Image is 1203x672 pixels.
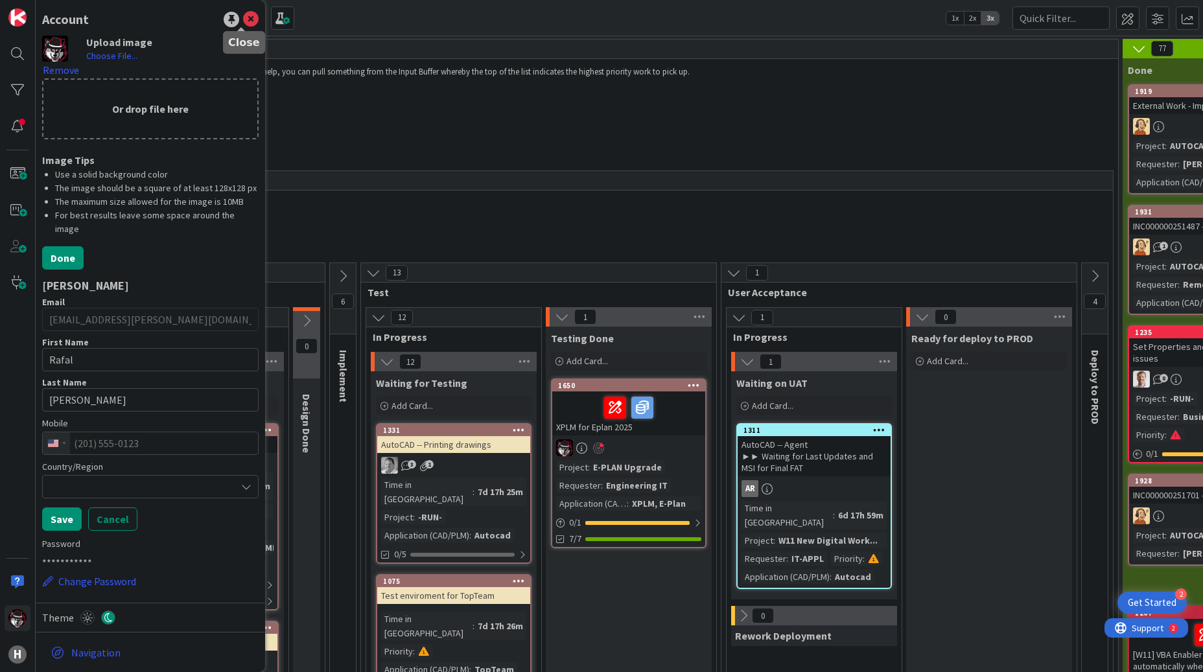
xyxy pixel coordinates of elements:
[627,496,629,511] span: :
[228,36,260,49] h5: Close
[394,548,406,561] span: 0/5
[78,194,1097,207] span: Application Management
[773,533,775,548] span: :
[386,265,408,281] span: 13
[73,67,1112,77] p: If we have capacity and no other team members need help, you can pull something from the Input Bu...
[377,424,530,453] div: 1331AutoCAD -- Printing drawings
[377,457,530,474] div: AV
[1165,428,1167,442] span: :
[381,612,473,640] div: Time in [GEOGRAPHIC_DATA]
[1160,242,1168,250] span: 1
[738,424,891,476] div: 1311AutoCAD -- Agent ►► Waiting for Last Updates and MSI for Final FAT
[742,480,758,497] div: AR
[1084,294,1106,309] span: 4
[91,243,1107,253] li: Change Management
[42,432,259,455] input: (201) 555-0123
[88,507,137,531] button: Cancel
[55,181,259,195] li: The image should be a square of at least 128x128 px
[556,460,588,474] div: Project
[552,380,705,435] div: 1650XPLM for Eplan 2025
[1133,157,1178,171] div: Requester
[377,575,530,587] div: 1075
[43,432,70,454] button: Change country, selected United States (+1)
[743,426,891,435] div: 1311
[566,355,608,367] span: Add Card...
[376,377,467,389] span: Waiting for Testing
[788,551,827,566] div: IT-APPL
[735,629,832,642] span: Rework Deployment
[1178,410,1180,424] span: :
[296,338,318,354] span: 0
[42,36,68,62] img: avatar
[391,310,413,325] span: 12
[1165,139,1167,153] span: :
[42,537,259,551] label: Password
[332,294,354,309] span: 6
[42,279,259,292] h1: [PERSON_NAME]
[752,400,793,411] span: Add Card...
[42,152,259,168] div: Image Tips
[746,265,768,281] span: 1
[381,457,398,474] img: AV
[43,80,257,138] p: Or drop file here
[551,378,707,548] a: 1650XPLM for Eplan 2025RSProject:E-PLAN UpgradeRequester:Engineering ITApplication (CAD/PLM):XPLM...
[556,496,627,511] div: Application (CAD/PLM)
[738,424,891,436] div: 1311
[1146,447,1158,461] span: 0 / 1
[981,12,999,25] span: 3x
[742,570,830,584] div: Application (CAD/PLM)
[1128,596,1176,609] div: Get Started
[337,350,350,402] span: Implement
[376,423,531,564] a: 1331AutoCAD -- Printing drawingsAVTime in [GEOGRAPHIC_DATA]:7d 17h 25mProject:-RUN-Application (C...
[55,195,259,209] li: The maximum size allowed for the image is 10MB
[1178,546,1180,561] span: :
[629,496,689,511] div: XPLM, E-Plan
[391,400,433,411] span: Add Card...
[377,575,530,604] div: 1075Test enviroment for TopTeam
[377,424,530,436] div: 1331
[377,587,530,604] div: Test enviroment for TopTeam
[42,10,89,29] div: Account
[42,62,80,78] button: Remove
[42,377,87,388] label: Last Name
[474,619,526,633] div: 7d 17h 26m
[474,485,526,499] div: 7d 17h 25m
[1117,592,1187,614] div: Open Get Started checklist, remaining modules: 2
[1165,528,1167,542] span: :
[1133,528,1165,542] div: Project
[728,286,1060,299] span: User Acceptance
[383,577,530,586] div: 1075
[91,222,1107,233] li: Application management
[8,609,27,627] img: RS
[603,478,671,492] div: Engineering IT
[601,478,603,492] span: :
[300,394,313,453] span: Design Done
[786,551,788,566] span: :
[1178,157,1180,171] span: :
[55,168,259,181] li: Use a solid background color
[86,36,259,49] div: Upload image
[1133,277,1178,292] div: Requester
[742,533,773,548] div: Project
[373,330,525,343] span: In Progress
[473,619,474,633] span: :
[425,460,434,469] span: 1
[415,510,445,524] div: -RUN-
[551,332,614,345] span: Testing Done
[1133,546,1178,561] div: Requester
[742,551,786,566] div: Requester
[42,460,259,474] label: Country/Region
[8,8,27,27] img: Visit kanbanzone.com
[1167,391,1197,406] div: -RUN-
[42,417,259,430] label: Mobile
[91,233,1107,243] li: Reports
[78,211,1106,222] p: This flow is used for:
[569,532,581,546] span: 7/7
[1133,118,1150,135] img: RH
[1133,259,1165,273] div: Project
[569,516,581,529] span: 0 / 1
[1165,391,1167,406] span: :
[760,354,782,369] span: 1
[381,644,413,658] div: Priority
[1012,6,1110,30] input: Quick Filter...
